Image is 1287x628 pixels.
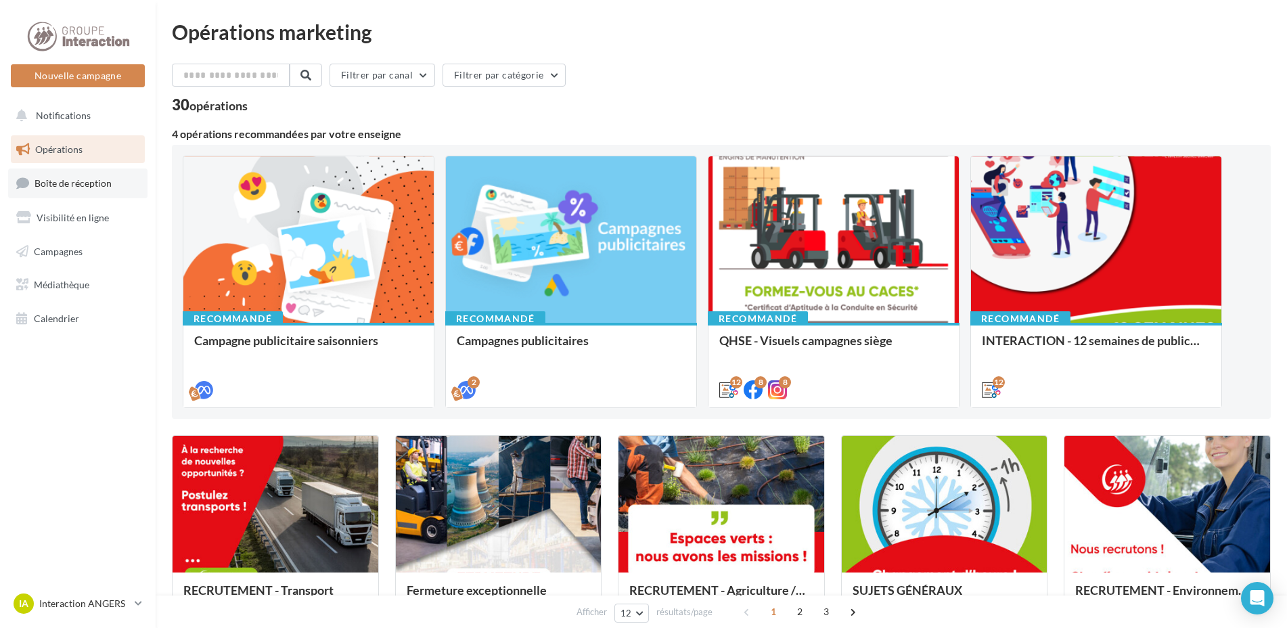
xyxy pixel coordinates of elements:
div: INTERACTION - 12 semaines de publication [982,334,1211,361]
div: 12 [993,376,1005,388]
a: Médiathèque [8,271,148,299]
div: opérations [189,99,248,112]
a: Calendrier [8,305,148,333]
span: 12 [620,608,632,619]
div: Campagnes publicitaires [457,334,685,361]
a: IA Interaction ANGERS [11,591,145,616]
span: résultats/page [656,606,713,619]
button: Filtrer par canal [330,64,435,87]
span: 3 [815,601,837,623]
a: Campagnes [8,238,148,266]
div: Campagne publicitaire saisonniers [194,334,423,361]
div: 30 [172,97,248,112]
div: Recommandé [183,311,283,326]
div: Open Intercom Messenger [1241,582,1273,614]
span: Calendrier [34,313,79,324]
div: 2 [468,376,480,388]
a: Boîte de réception [8,169,148,198]
button: Notifications [8,102,142,130]
span: Campagnes [34,245,83,256]
div: 4 opérations recommandées par votre enseigne [172,129,1271,139]
div: QHSE - Visuels campagnes siège [719,334,948,361]
div: 12 [730,376,742,388]
span: Opérations [35,143,83,155]
p: Interaction ANGERS [39,597,129,610]
div: 8 [779,376,791,388]
div: Fermeture exceptionnelle [407,583,591,610]
a: Opérations [8,135,148,164]
a: Visibilité en ligne [8,204,148,232]
div: 8 [754,376,767,388]
div: Recommandé [970,311,1070,326]
span: Visibilité en ligne [37,212,109,223]
span: Notifications [36,110,91,121]
div: Recommandé [445,311,545,326]
button: Nouvelle campagne [11,64,145,87]
span: Médiathèque [34,279,89,290]
span: 1 [763,601,784,623]
div: Recommandé [708,311,808,326]
div: RECRUTEMENT - Environnement [1075,583,1259,610]
span: Boîte de réception [35,177,112,189]
div: Opérations marketing [172,22,1271,42]
div: RECRUTEMENT - Agriculture / Espaces verts [629,583,813,610]
span: IA [19,597,28,610]
div: RECRUTEMENT - Transport [183,583,367,610]
span: Afficher [577,606,607,619]
button: 12 [614,604,649,623]
span: 2 [789,601,811,623]
div: SUJETS GÉNÉRAUX [853,583,1037,610]
button: Filtrer par catégorie [443,64,566,87]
